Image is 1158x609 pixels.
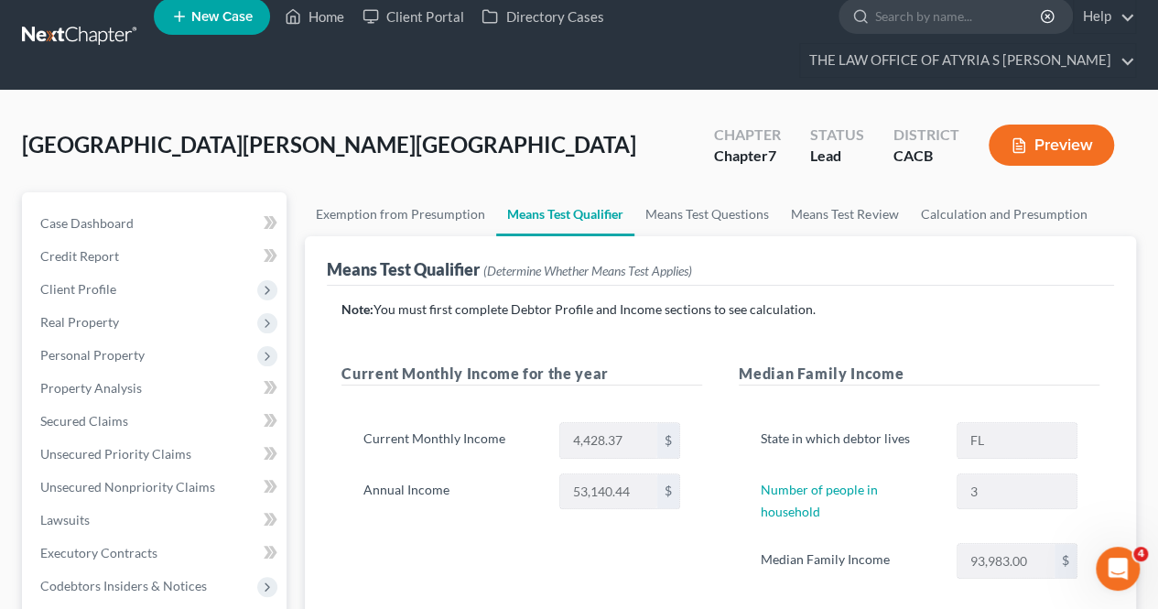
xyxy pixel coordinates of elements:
[40,380,142,396] span: Property Analysis
[1133,547,1148,561] span: 4
[341,363,702,386] h5: Current Monthly Income for the year
[657,423,679,458] div: $
[560,423,657,458] input: 0.00
[26,504,287,537] a: Lawsuits
[560,474,657,509] input: 0.00
[26,240,287,273] a: Credit Report
[40,446,191,462] span: Unsecured Priority Claims
[26,207,287,240] a: Case Dashboard
[1096,547,1140,591] iframe: Intercom live chat
[40,512,90,527] span: Lawsuits
[26,471,287,504] a: Unsecured Nonpriority Claims
[761,482,878,519] a: Number of people in household
[496,192,634,236] a: Means Test Qualifier
[341,300,1099,319] p: You must first complete Debtor Profile and Income sections to see calculation.
[810,125,864,146] div: Status
[40,479,215,495] span: Unsecured Nonpriority Claims
[893,125,959,146] div: District
[354,422,549,459] label: Current Monthly Income
[26,405,287,438] a: Secured Claims
[26,438,287,471] a: Unsecured Priority Claims
[191,10,253,24] span: New Case
[1055,544,1077,579] div: $
[909,192,1098,236] a: Calculation and Presumption
[752,543,947,580] label: Median Family Income
[657,474,679,509] div: $
[22,131,636,158] span: [GEOGRAPHIC_DATA][PERSON_NAME][GEOGRAPHIC_DATA]
[958,544,1055,579] input: 0.00
[40,578,207,593] span: Codebtors Insiders & Notices
[768,147,776,164] span: 7
[800,44,1135,77] a: THE LAW OFFICE OF ATYRIA S [PERSON_NAME]
[40,413,128,429] span: Secured Claims
[483,263,692,278] span: (Determine Whether Means Test Applies)
[40,248,119,264] span: Credit Report
[26,537,287,570] a: Executory Contracts
[958,474,1077,509] input: --
[634,192,780,236] a: Means Test Questions
[327,258,692,280] div: Means Test Qualifier
[40,545,157,560] span: Executory Contracts
[989,125,1114,166] button: Preview
[354,473,549,510] label: Annual Income
[893,146,959,167] div: CACB
[714,125,781,146] div: Chapter
[40,314,119,330] span: Real Property
[40,347,145,363] span: Personal Property
[341,301,373,317] strong: Note:
[40,281,116,297] span: Client Profile
[739,363,1099,386] h5: Median Family Income
[26,372,287,405] a: Property Analysis
[714,146,781,167] div: Chapter
[958,423,1077,458] input: State
[810,146,864,167] div: Lead
[780,192,909,236] a: Means Test Review
[40,215,134,231] span: Case Dashboard
[752,422,947,459] label: State in which debtor lives
[305,192,496,236] a: Exemption from Presumption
